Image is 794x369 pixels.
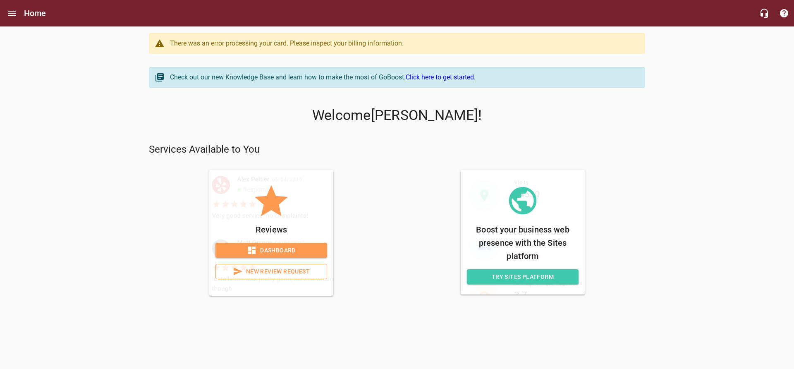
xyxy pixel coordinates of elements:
button: Live Chat [754,3,774,23]
p: Services Available to You [149,143,645,156]
a: Click here to get started. [406,73,476,81]
span: Try Sites Platform [474,272,572,282]
span: New Review Request [222,266,320,277]
a: Try Sites Platform [467,269,579,285]
h6: Home [24,7,46,20]
p: Welcome [PERSON_NAME] ! [149,107,645,124]
a: There was an error processing your card. Please inspect your billing information. [149,33,645,54]
div: There was an error processing your card. Please inspect your billing information. [170,38,636,48]
a: New Review Request [215,264,327,279]
span: Dashboard [222,245,320,256]
button: Support Portal [774,3,794,23]
a: Dashboard [215,243,327,258]
div: Check out our new Knowledge Base and learn how to make the most of GoBoost. [170,72,636,82]
button: Open drawer [2,3,22,23]
p: Boost your business web presence with the Sites platform [467,223,579,263]
p: Reviews [215,223,327,236]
